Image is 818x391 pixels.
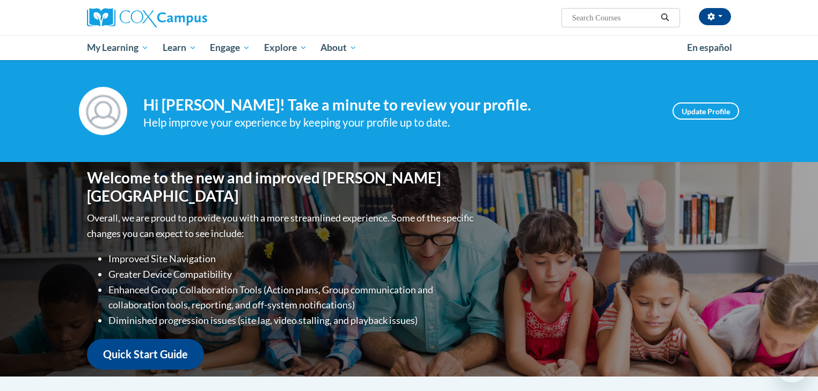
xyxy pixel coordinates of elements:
[108,282,476,313] li: Enhanced Group Collaboration Tools (Action plans, Group communication and collaboration tools, re...
[143,96,656,114] h4: Hi [PERSON_NAME]! Take a minute to review your profile.
[680,36,739,59] a: En español
[80,35,156,60] a: My Learning
[673,102,739,120] a: Update Profile
[87,169,476,205] h1: Welcome to the new and improved [PERSON_NAME][GEOGRAPHIC_DATA]
[79,87,127,135] img: Profile Image
[257,35,314,60] a: Explore
[87,8,291,27] a: Cox Campus
[314,35,364,60] a: About
[775,348,809,382] iframe: Button to launch messaging window
[687,42,732,53] span: En español
[87,8,207,27] img: Cox Campus
[571,11,657,24] input: Search Courses
[210,41,250,54] span: Engage
[657,11,673,24] button: Search
[264,41,307,54] span: Explore
[699,8,731,25] button: Account Settings
[87,210,476,241] p: Overall, we are proud to provide you with a more streamlined experience. Some of the specific cha...
[87,339,204,370] a: Quick Start Guide
[108,313,476,328] li: Diminished progression issues (site lag, video stalling, and playback issues)
[108,267,476,282] li: Greater Device Compatibility
[71,35,747,60] div: Main menu
[87,41,149,54] span: My Learning
[108,251,476,267] li: Improved Site Navigation
[156,35,203,60] a: Learn
[163,41,196,54] span: Learn
[203,35,257,60] a: Engage
[320,41,357,54] span: About
[143,114,656,131] div: Help improve your experience by keeping your profile up to date.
